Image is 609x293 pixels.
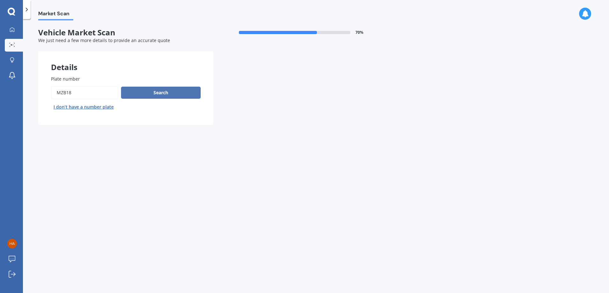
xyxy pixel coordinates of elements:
[38,51,213,70] div: Details
[355,30,363,35] span: 70 %
[38,28,213,37] span: Vehicle Market Scan
[51,102,116,112] button: I don’t have a number plate
[7,239,17,248] img: fc322c0703e7fe097174fcc42414d7fc
[38,11,73,19] span: Market Scan
[51,86,118,99] input: Enter plate number
[38,37,170,43] span: We just need a few more details to provide an accurate quote
[51,76,80,82] span: Plate number
[121,87,201,99] button: Search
